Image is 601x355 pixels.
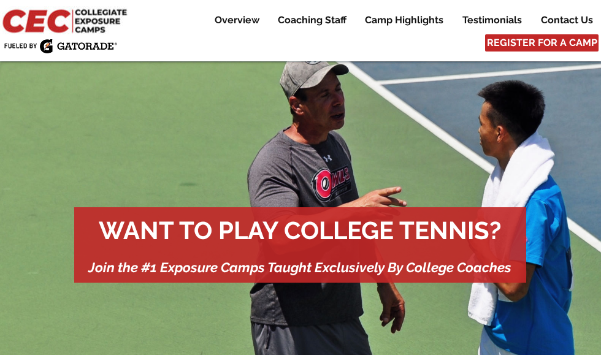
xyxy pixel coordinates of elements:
[453,13,531,28] a: Testimonials
[88,259,511,275] span: Join the #1 Exposure Camps Taught Exclusively By College Coaches
[356,13,453,28] a: Camp Highlights
[205,13,268,28] a: Overview
[99,216,501,245] span: WANT TO PLAY COLLEGE TENNIS?
[456,13,528,28] p: Testimonials
[272,13,353,28] p: Coaching Staff
[535,13,599,28] p: Contact Us
[209,13,266,28] p: Overview
[4,39,117,53] img: Fueled by Gatorade.png
[269,13,355,28] a: Coaching Staff
[359,13,450,28] p: Camp Highlights
[485,34,599,52] a: REGISTER FOR A CAMP
[487,36,597,50] span: REGISTER FOR A CAMP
